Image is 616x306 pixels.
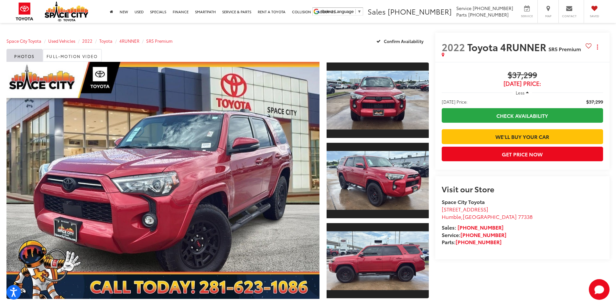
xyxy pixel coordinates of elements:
[45,1,88,21] img: Space City Toyota
[442,223,456,231] span: Sales:
[321,9,354,14] span: Select Language
[597,44,598,50] span: dropdown dots
[442,198,485,205] strong: Space City Toyota
[520,14,534,18] span: Service
[463,213,517,220] span: [GEOGRAPHIC_DATA]
[327,62,429,139] a: Expand Photo 1
[548,45,581,52] span: SR5 Premium
[442,185,603,193] h2: Visit our Store
[82,38,92,44] a: 2022
[6,38,41,44] a: Space City Toyota
[442,80,603,87] span: [DATE] Price:
[589,279,610,300] button: Toggle Chat Window
[48,38,75,44] a: Used Vehicles
[442,231,506,238] strong: Service:
[458,223,503,231] a: [PHONE_NUMBER]
[442,108,603,123] a: Check Availability
[146,38,173,44] a: SR5 Premium
[442,98,468,105] span: [DATE] Price:
[99,38,113,44] a: Toyota
[442,213,533,220] span: ,
[368,6,386,17] span: Sales
[442,238,502,245] strong: Parts:
[586,98,603,105] span: $37,299
[3,61,322,300] img: 2022 Toyota 4RUNNER SR5 Premium
[467,40,548,54] span: Toyota 4RUNNER
[562,14,577,18] span: Contact
[327,222,429,299] a: Expand Photo 3
[6,62,319,299] a: Expand Photo 0
[442,213,461,220] span: Humble
[592,41,603,52] button: Actions
[321,9,362,14] a: Select Language​
[589,279,610,300] svg: Start Chat
[325,151,429,210] img: 2022 Toyota 4RUNNER SR5 Premium
[468,11,509,18] span: [PHONE_NUMBER]
[473,5,513,11] span: [PHONE_NUMBER]
[325,71,429,130] img: 2022 Toyota 4RUNNER SR5 Premium
[587,14,601,18] span: Saved
[327,142,429,219] a: Expand Photo 2
[325,231,429,290] img: 2022 Toyota 4RUNNER SR5 Premium
[442,205,533,220] a: [STREET_ADDRESS] Humble,[GEOGRAPHIC_DATA] 77338
[456,238,502,245] a: [PHONE_NUMBER]
[518,213,533,220] span: 77338
[388,6,452,17] span: [PHONE_NUMBER]
[442,40,465,54] span: 2022
[442,129,603,144] a: We'll Buy Your Car
[384,38,424,44] span: Confirm Availability
[373,35,429,47] button: Confirm Availability
[460,231,506,238] a: [PHONE_NUMBER]
[442,147,603,161] button: Get Price Now
[456,11,467,18] span: Parts
[43,49,102,62] a: Full-Motion Video
[442,205,488,213] span: [STREET_ADDRESS]
[541,14,555,18] span: Map
[456,5,471,11] span: Service
[513,87,532,98] button: Less
[516,90,524,96] span: Less
[442,71,603,80] span: $37,299
[119,38,139,44] a: 4RUNNER
[357,9,362,14] span: ▼
[6,49,43,62] a: Photos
